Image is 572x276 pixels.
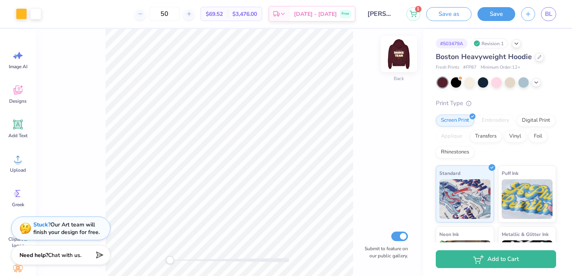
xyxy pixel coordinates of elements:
div: Digital Print [517,115,555,126]
div: Rhinestones [436,146,474,158]
span: # FP87 [463,64,477,71]
div: # 503479A [436,38,468,48]
button: Add to Cart [436,250,556,268]
label: Submit to feature on our public gallery. [360,245,408,259]
span: Add Text [8,132,27,139]
span: Image AI [9,63,27,70]
a: BL [541,7,556,21]
strong: Need help? [19,251,48,259]
input: Untitled Design [361,6,400,22]
span: $3,476.00 [232,10,257,18]
input: – – [149,7,180,21]
span: Greek [12,201,24,208]
div: Revision 1 [472,38,508,48]
button: 1 [406,7,420,21]
div: Foil [529,130,547,142]
span: Chat with us. [48,251,81,259]
span: Boston Heavyweight Hoodie [436,52,532,61]
img: Puff Ink [502,179,553,219]
span: Upload [10,167,26,173]
div: Back [394,75,404,82]
span: Designs [9,98,27,104]
div: Our Art team will finish your design for free. [33,221,100,236]
span: Clipart & logos [5,236,31,249]
div: Accessibility label [166,256,174,264]
button: Save as [426,7,472,21]
strong: Stuck? [33,221,50,228]
span: Metallic & Glitter Ink [502,230,549,238]
span: 1 [415,6,421,12]
div: Screen Print [436,115,474,126]
span: Free [342,11,349,17]
span: Fresh Prints [436,64,459,71]
span: [DATE] - [DATE] [294,10,337,18]
div: Applique [436,130,468,142]
span: Minimum Order: 12 + [481,64,520,71]
span: $69.52 [206,10,223,18]
span: Neon Ink [439,230,459,238]
div: Embroidery [477,115,514,126]
div: Transfers [470,130,502,142]
span: Puff Ink [502,169,518,177]
img: Back [383,38,415,70]
button: Save [477,7,515,21]
div: Print Type [436,99,556,108]
span: Standard [439,169,460,177]
div: Vinyl [504,130,526,142]
img: Standard [439,179,491,219]
span: BL [545,10,552,19]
